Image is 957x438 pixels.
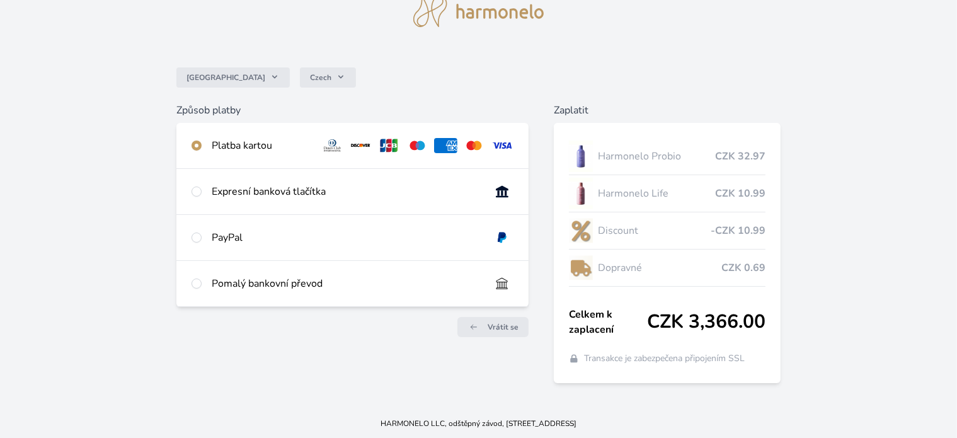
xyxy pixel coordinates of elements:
img: jcb.svg [377,138,401,153]
button: [GEOGRAPHIC_DATA] [176,67,290,88]
div: PayPal [212,230,481,245]
span: CZK 32.97 [715,149,765,164]
span: Harmonelo Life [598,186,715,201]
img: CLEAN_PROBIO_se_stinem_x-lo.jpg [569,141,593,172]
span: CZK 0.69 [721,260,765,275]
span: Transakce je zabezpečena připojením SSL [584,352,745,365]
img: bankTransfer_IBAN.svg [491,276,514,291]
img: discover.svg [349,138,372,153]
div: Expresní banková tlačítka [212,184,481,199]
img: mc.svg [462,138,486,153]
span: Czech [310,72,331,83]
span: CZK 3,366.00 [647,311,765,333]
img: visa.svg [491,138,514,153]
img: paypal.svg [491,230,514,245]
div: Platba kartou [212,138,311,153]
img: delivery-lo.png [569,252,593,284]
span: CZK 10.99 [715,186,765,201]
span: Dopravné [598,260,721,275]
span: Celkem k zaplacení [569,307,647,337]
h6: Způsob platby [176,103,529,118]
div: Pomalý bankovní převod [212,276,481,291]
span: Vrátit se [488,322,519,332]
img: diners.svg [321,138,344,153]
h6: Zaplatit [554,103,781,118]
a: Vrátit se [457,317,529,337]
button: Czech [300,67,356,88]
img: onlineBanking_CZ.svg [491,184,514,199]
span: Harmonelo Probio [598,149,715,164]
img: maestro.svg [406,138,429,153]
img: CLEAN_LIFE_se_stinem_x-lo.jpg [569,178,593,209]
span: -CZK 10.99 [711,223,765,238]
img: amex.svg [434,138,457,153]
img: discount-lo.png [569,215,593,246]
span: Discount [598,223,711,238]
span: [GEOGRAPHIC_DATA] [186,72,265,83]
